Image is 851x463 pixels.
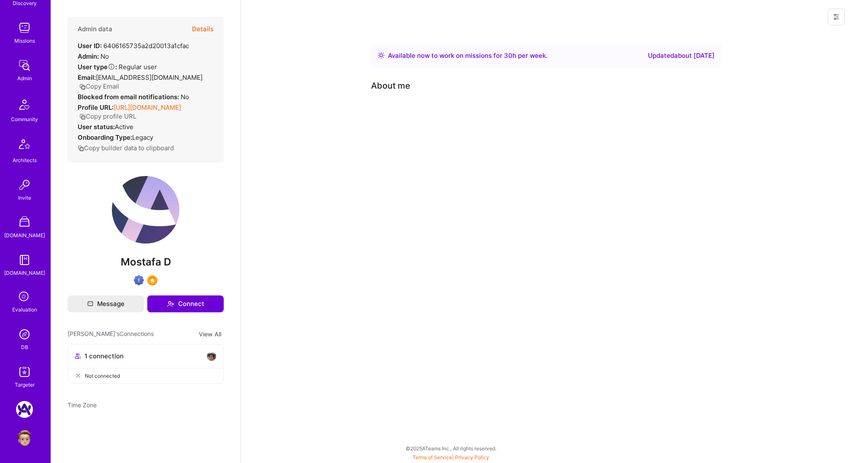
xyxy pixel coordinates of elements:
[114,103,181,111] a: [URL][DOMAIN_NAME]
[16,252,33,268] img: guide book
[78,92,189,101] div: No
[79,82,119,91] button: Copy Email
[79,114,86,120] i: icon Copy
[16,289,33,305] i: icon SelectionTeam
[78,133,132,141] strong: Onboarding Type:
[16,214,33,231] img: A Store
[68,329,154,339] span: [PERSON_NAME]'s Connections
[78,25,112,33] h4: Admin data
[504,51,512,60] span: 30
[147,275,157,285] img: SelectionTeam
[112,176,179,244] img: User Avatar
[371,79,410,92] div: About me
[4,268,45,277] div: [DOMAIN_NAME]
[147,295,224,312] button: Connect
[132,133,153,141] span: legacy
[15,380,35,389] div: Targeter
[206,351,217,361] img: avatar
[78,73,96,81] strong: Email:
[14,430,35,447] a: User Avatar
[68,295,144,312] button: Message
[16,363,33,380] img: Skill Targeter
[79,84,86,90] i: icon Copy
[96,73,203,81] span: [EMAIL_ADDRESS][DOMAIN_NAME]
[78,93,181,101] strong: Blocked from email notifications:
[192,17,214,41] button: Details
[12,305,37,314] div: Evaluation
[78,62,157,71] div: Regular user
[14,135,35,156] img: Architects
[78,145,84,152] i: icon Copy
[11,115,38,124] div: Community
[78,52,109,61] div: No
[16,176,33,193] img: Invite
[68,401,97,409] span: Time Zone
[412,454,452,460] a: Terms of Service
[68,256,224,268] span: Mostafa D
[13,156,37,165] div: Architects
[51,438,851,459] div: © 2025 ATeams Inc., All rights reserved.
[134,275,144,285] img: High Potential User
[78,123,115,131] strong: User status:
[78,63,117,71] strong: User type :
[108,63,115,70] i: Help
[16,57,33,74] img: admin teamwork
[78,42,102,50] strong: User ID:
[14,95,35,115] img: Community
[115,123,133,131] span: Active
[78,41,189,50] div: 6406165735a2d20013a1cfac
[412,454,489,460] span: |
[16,430,33,447] img: User Avatar
[455,454,489,460] a: Privacy Policy
[16,326,33,343] img: Admin Search
[14,36,35,45] div: Missions
[378,52,385,59] img: Availability
[648,51,715,61] div: Updated about [DATE]
[16,401,33,418] img: A.Team: Google Calendar Integration Testing
[167,300,174,308] i: icon Connect
[78,103,114,111] strong: Profile URL:
[21,343,28,352] div: DB
[84,352,124,360] span: 1 connection
[17,74,32,83] div: Admin
[388,51,547,61] div: Available now to work on missions for h per week .
[75,353,81,359] i: icon Collaborator
[85,371,120,380] span: Not connected
[196,329,224,339] button: View All
[79,112,136,121] button: Copy profile URL
[68,344,224,384] button: 1 connectionavatarNot connected
[4,231,45,240] div: [DOMAIN_NAME]
[78,144,174,152] button: Copy builder data to clipboard
[87,301,93,307] i: icon Mail
[16,19,33,36] img: teamwork
[78,52,99,60] strong: Admin:
[14,401,35,418] a: A.Team: Google Calendar Integration Testing
[18,193,31,202] div: Invite
[75,372,81,379] i: icon CloseGray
